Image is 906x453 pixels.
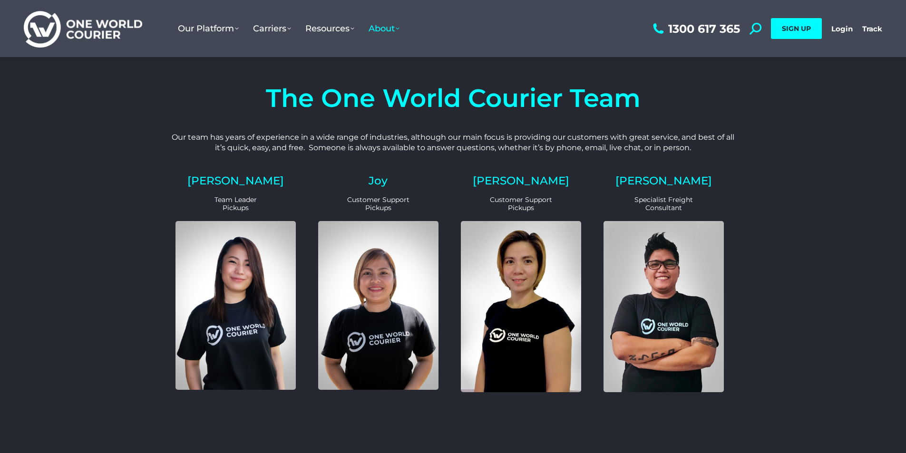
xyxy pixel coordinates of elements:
[615,174,712,187] a: [PERSON_NAME]
[771,18,822,39] a: SIGN UP
[175,175,296,186] h2: [PERSON_NAME]
[461,196,581,212] p: Customer Support Pickups
[361,14,407,43] a: About
[831,24,853,33] a: Login
[246,14,298,43] a: Carriers
[175,196,296,212] p: Team Leader Pickups
[651,23,740,35] a: 1300 617 365
[318,196,438,212] p: Customer Support Pickups
[305,23,354,34] span: Resources
[604,221,724,392] img: Eric Customer Support and Sales
[369,23,399,34] span: About
[168,86,739,111] h4: The One World Courier Team
[178,23,239,34] span: Our Platform
[782,24,811,33] span: SIGN UP
[461,175,581,186] h2: [PERSON_NAME]
[604,196,724,212] p: Specialist Freight Consultant
[318,175,438,186] h2: Joy
[168,132,739,154] p: Our team has years of experience in a wide range of industries, although our main focus is provid...
[24,10,142,48] img: One World Courier
[298,14,361,43] a: Resources
[171,14,246,43] a: Our Platform
[253,23,291,34] span: Carriers
[862,24,882,33] a: Track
